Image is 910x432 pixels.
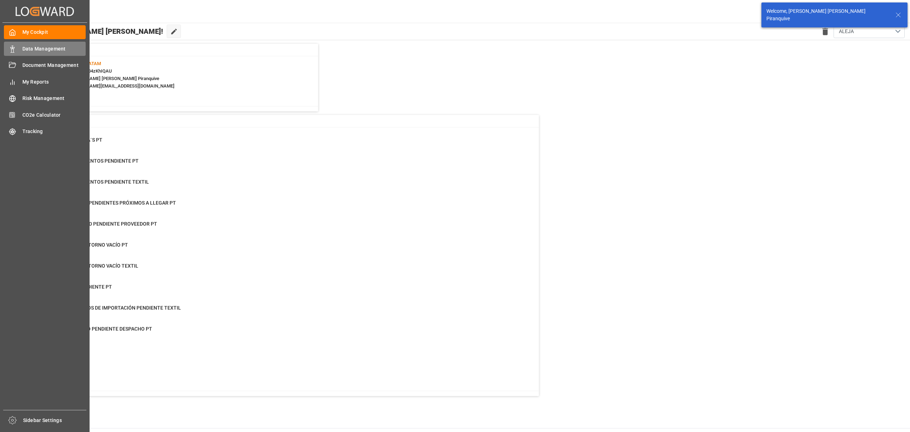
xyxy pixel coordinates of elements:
[4,25,86,39] a: My Cockpit
[54,179,149,185] span: ENVIO DOCUMENTOS PENDIENTE TEXTIL
[37,241,530,256] a: 0PENDIENTE RETORNO VACÍO PTFinal Delivery
[4,91,86,105] a: Risk Management
[54,158,139,164] span: ENVIO DOCUMENTOS PENDIENTE PT
[54,263,138,269] span: PENDIENTE RETORNO VACÍO TEXTIL
[4,108,86,122] a: CO2e Calculator
[54,326,152,332] span: PAGADOS PERO PENDIENTE DESPACHO PT
[54,200,176,206] span: DOCUMENTOS PENDIENTES PRÓXIMOS A LLEGAR PT
[37,283,530,298] a: 0ENTREGA PENDIENTE PTFinal Delivery
[834,25,905,38] button: open menu
[4,58,86,72] a: Document Management
[22,95,86,102] span: Risk Management
[37,220,530,235] a: 42DISPONIBILIDAD PENDIENTE PROVEEDOR PTPurchase Orders
[839,28,854,35] span: ALEJA
[37,325,530,340] a: 4PAGADOS PERO PENDIENTE DESPACHO PTFinal Delivery
[37,136,530,151] a: 6CAMBIO DE ETA´S PTContainer Schema
[4,125,86,138] a: Tracking
[766,7,889,22] div: Welcome, [PERSON_NAME] [PERSON_NAME] Piranquive
[4,75,86,89] a: My Reports
[4,42,86,56] a: Data Management
[37,157,530,172] a: 0ENVIO DOCUMENTOS PENDIENTE PTPurchase Orders
[54,221,157,227] span: DISPONIBILIDAD PENDIENTE PROVEEDOR PT
[22,28,86,36] span: My Cockpit
[37,346,530,361] a: 2BL RELEASEFinal Delivery
[37,199,530,214] a: 155DOCUMENTOS PENDIENTES PRÓXIMOS A LLEGAR PTPurchase Orders
[22,111,86,119] span: CO2e Calculator
[22,62,86,69] span: Document Management
[37,304,530,319] a: 101PAGO DERECHOS DE IMPORTACIÓN PENDIENTE TEXTILFinal Delivery
[54,305,181,311] span: PAGO DERECHOS DE IMPORTACIÓN PENDIENTE TEXTIL
[63,83,175,89] span: : [PERSON_NAME][EMAIL_ADDRESS][DOMAIN_NAME]
[23,417,87,424] span: Sidebar Settings
[37,262,530,277] a: 0PENDIENTE RETORNO VACÍO TEXTILFinal Delivery
[30,25,163,38] span: Hello [PERSON_NAME] [PERSON_NAME]!
[22,45,86,53] span: Data Management
[37,178,530,193] a: 8ENVIO DOCUMENTOS PENDIENTE TEXTILPurchase Orders
[63,76,159,81] span: : [PERSON_NAME] [PERSON_NAME] Piranquive
[54,242,128,248] span: PENDIENTE RETORNO VACÍO PT
[22,128,86,135] span: Tracking
[22,78,86,86] span: My Reports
